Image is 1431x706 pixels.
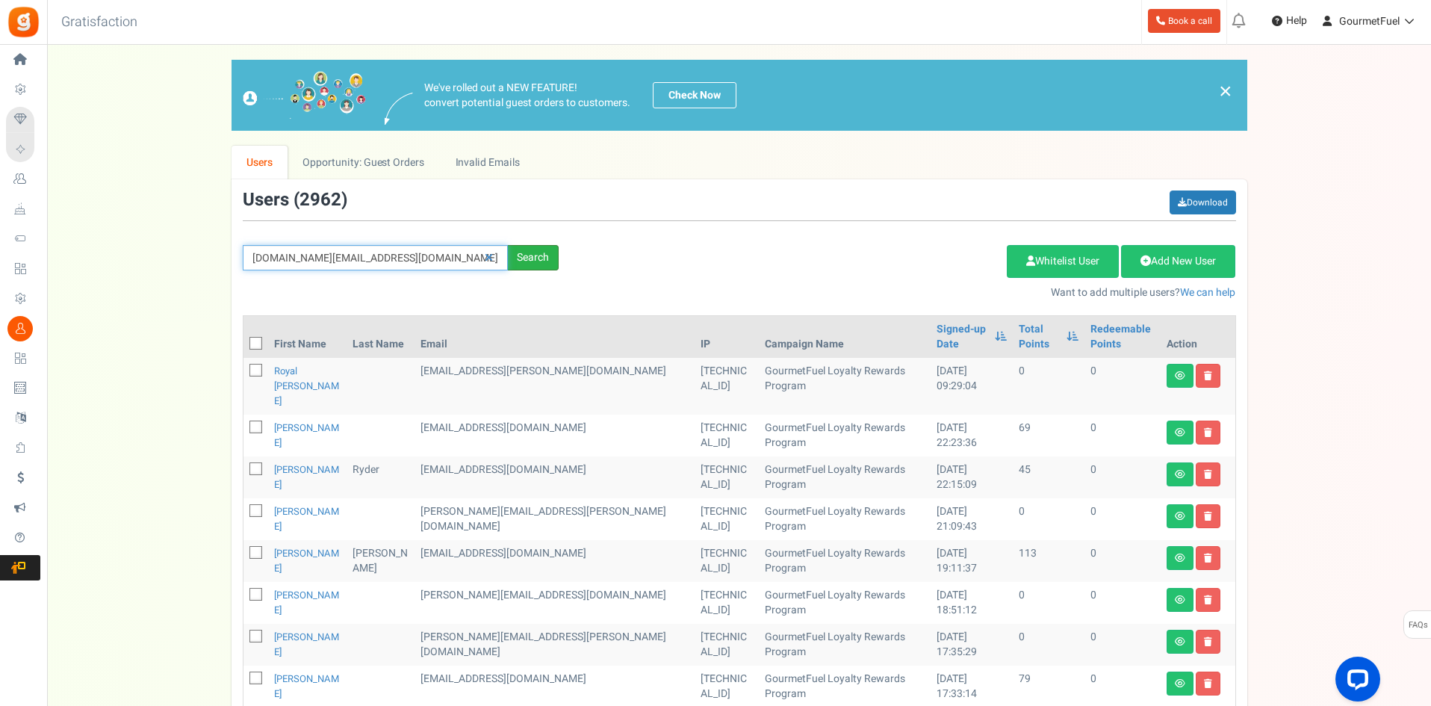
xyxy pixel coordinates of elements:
td: [PERSON_NAME] [347,540,414,582]
i: View details [1175,595,1185,604]
i: View details [1175,512,1185,521]
a: Invalid Emails [440,146,535,179]
p: We've rolled out a NEW FEATURE! convert potential guest orders to customers. [424,81,630,111]
td: 0 [1013,358,1084,415]
p: Want to add multiple users? [581,285,1236,300]
td: [EMAIL_ADDRESS][PERSON_NAME][DOMAIN_NAME] [415,358,695,415]
a: [PERSON_NAME] [274,421,339,450]
h3: Users ( ) [243,191,347,210]
td: [TECHNICAL_ID] [695,415,759,456]
td: [TECHNICAL_ID] [695,358,759,415]
td: [EMAIL_ADDRESS][DOMAIN_NAME] [415,456,695,498]
img: Gratisfaction [7,5,40,39]
td: 0 [1084,540,1161,582]
td: 45 [1013,456,1084,498]
td: 0 [1013,624,1084,666]
h3: Gratisfaction [45,7,154,37]
a: [PERSON_NAME] [274,588,339,617]
th: Email [415,316,695,358]
td: [TECHNICAL_ID] [695,624,759,666]
td: GourmetFuel Loyalty Rewards Program [759,582,931,624]
i: View details [1175,470,1185,479]
td: [PERSON_NAME][EMAIL_ADDRESS][PERSON_NAME][DOMAIN_NAME] [415,624,695,666]
a: Whitelist User [1007,245,1119,278]
td: [TECHNICAL_ID] [695,498,759,540]
a: × [1219,82,1232,100]
td: [DATE] 19:11:37 [931,540,1013,582]
td: [TECHNICAL_ID] [695,582,759,624]
a: Opportunity: Guest Orders [288,146,439,179]
a: Signed-up Date [937,322,987,352]
td: GourmetFuel Loyalty Rewards Program [759,498,931,540]
td: GourmetFuel Loyalty Rewards Program [759,415,931,456]
i: Delete user [1204,371,1212,380]
div: Search [508,245,559,270]
a: [PERSON_NAME] [274,546,339,575]
td: 113 [1013,540,1084,582]
a: Redeemable Points [1090,322,1155,352]
i: View details [1175,371,1185,380]
td: [TECHNICAL_ID] [695,540,759,582]
a: Reset [477,245,500,271]
td: GourmetFuel Loyalty Rewards Program [759,540,931,582]
i: View details [1175,637,1185,646]
i: View details [1175,428,1185,437]
td: 0 [1084,498,1161,540]
a: Users [232,146,288,179]
td: 69 [1013,415,1084,456]
td: 0 [1084,456,1161,498]
th: Last Name [347,316,414,358]
a: Royal [PERSON_NAME] [274,364,339,408]
td: [DATE] 22:23:36 [931,415,1013,456]
i: Delete user [1204,512,1212,521]
td: 0 [1084,582,1161,624]
td: 0 [1084,415,1161,456]
a: Help [1266,9,1313,33]
td: [DATE] 21:09:43 [931,498,1013,540]
td: 0 [1084,358,1161,415]
td: [DATE] 09:29:04 [931,358,1013,415]
i: Delete user [1204,428,1212,437]
a: We can help [1180,285,1235,300]
a: [PERSON_NAME] [274,462,339,492]
td: 0 [1013,498,1084,540]
td: [TECHNICAL_ID] [695,456,759,498]
i: Delete user [1204,679,1212,688]
td: [EMAIL_ADDRESS][DOMAIN_NAME] [415,540,695,582]
th: First Name [268,316,347,358]
img: images [385,93,413,125]
img: images [243,71,366,120]
td: GourmetFuel Loyalty Rewards Program [759,456,931,498]
td: [DATE] 17:35:29 [931,624,1013,666]
td: GourmetFuel Loyalty Rewards Program [759,358,931,415]
span: 2962 [299,187,341,213]
a: [PERSON_NAME] [274,630,339,659]
a: Download [1170,191,1236,214]
td: [DATE] 18:51:12 [931,582,1013,624]
td: [EMAIL_ADDRESS][DOMAIN_NAME] [415,415,695,456]
span: GourmetFuel [1339,13,1400,29]
i: View details [1175,554,1185,563]
td: [PERSON_NAME][EMAIL_ADDRESS][PERSON_NAME][DOMAIN_NAME] [415,498,695,540]
th: Campaign Name [759,316,931,358]
th: IP [695,316,759,358]
td: 0 [1084,624,1161,666]
a: Book a call [1148,9,1220,33]
a: Total Points [1019,322,1058,352]
i: View details [1175,679,1185,688]
i: Delete user [1204,554,1212,563]
input: Search by email or name [243,245,508,270]
td: [PERSON_NAME][EMAIL_ADDRESS][DOMAIN_NAME] [415,582,695,624]
i: Delete user [1204,595,1212,604]
td: GourmetFuel Loyalty Rewards Program [759,624,931,666]
i: Delete user [1204,637,1212,646]
i: Delete user [1204,470,1212,479]
a: Check Now [653,82,736,108]
a: [PERSON_NAME] [274,672,339,701]
span: FAQs [1408,611,1428,640]
a: [PERSON_NAME] [274,504,339,533]
td: Ryder [347,456,414,498]
td: [DATE] 22:15:09 [931,456,1013,498]
span: Help [1282,13,1307,28]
